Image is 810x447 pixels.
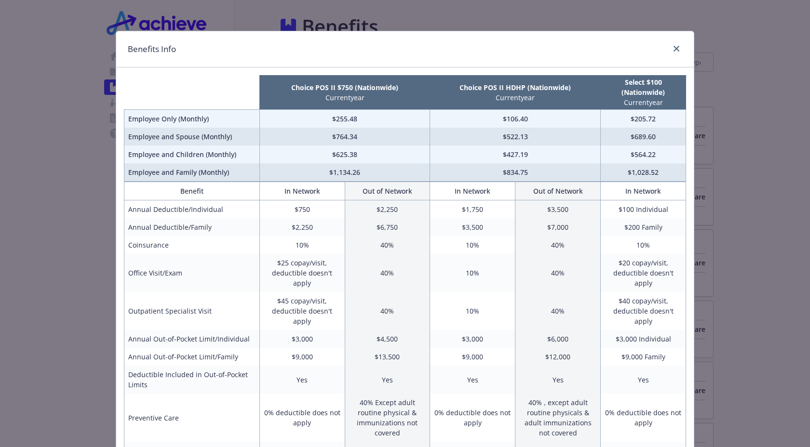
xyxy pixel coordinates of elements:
td: 10% [430,236,515,254]
td: $6,000 [515,330,601,348]
td: 10% [430,292,515,330]
td: Employee and Spouse (Monthly) [124,128,260,145]
td: $3,000 [430,330,515,348]
td: 40% Except adult routine physical & immunizations not covered [345,394,430,442]
td: $6,750 [345,218,430,236]
td: 40% , except adult routine physicals & adult immunizations not covered [515,394,601,442]
td: $522.13 [430,128,601,145]
td: $1,750 [430,200,515,219]
td: Employee Only (Monthly) [124,110,260,128]
th: Benefit [124,182,260,200]
th: In Network [601,182,686,200]
td: 0% deductible does not apply [430,394,515,442]
td: Yes [601,366,686,394]
td: $1,134.26 [259,163,430,182]
td: Outpatient Specialist Visit [124,292,260,330]
td: 40% [345,254,430,292]
td: $255.48 [259,110,430,128]
td: Annual Out-of-Pocket Limit/Family [124,348,260,366]
th: intentionally left blank [124,75,260,110]
p: Current year [261,92,428,103]
td: 40% [345,236,430,254]
td: $689.60 [601,128,686,145]
p: Choice POS II HDHP (Nationwide) [432,82,599,92]
td: Annual Deductible/Individual [124,200,260,219]
td: $13,500 [345,348,430,366]
td: 0% deductible does not apply [259,394,345,442]
td: Employee and Family (Monthly) [124,163,260,182]
td: $9,000 [430,348,515,366]
a: close [671,43,682,54]
td: Yes [259,366,345,394]
td: 40% [345,292,430,330]
td: 0% deductible does not apply [601,394,686,442]
h1: Benefits Info [128,43,176,55]
td: $3,000 Individual [601,330,686,348]
p: Current year [432,92,599,103]
td: $750 [259,200,345,219]
td: 40% [515,292,601,330]
td: $3,500 [515,200,601,219]
td: Office Visit/Exam [124,254,260,292]
td: 40% [515,254,601,292]
td: 10% [430,254,515,292]
td: $12,000 [515,348,601,366]
td: $4,500 [345,330,430,348]
td: $20 copay/visit, deductible doesn't apply [601,254,686,292]
th: Out of Network [515,182,601,200]
td: Coinsurance [124,236,260,254]
td: Yes [345,366,430,394]
td: Employee and Children (Monthly) [124,145,260,163]
td: Annual Deductible/Family [124,218,260,236]
td: $2,250 [259,218,345,236]
td: Yes [515,366,601,394]
p: Select $100 (Nationwide) [603,77,684,97]
td: Preventive Care [124,394,260,442]
td: 10% [601,236,686,254]
td: $9,000 [259,348,345,366]
td: $427.19 [430,145,601,163]
p: Choice POS II $750 (Nationwide) [261,82,428,92]
td: $7,000 [515,218,601,236]
td: $625.38 [259,145,430,163]
td: $200 Family [601,218,686,236]
td: $205.72 [601,110,686,128]
td: $40 copay/visit, deductible doesn't apply [601,292,686,330]
td: 10% [259,236,345,254]
th: In Network [430,182,515,200]
td: $564.22 [601,145,686,163]
p: Current year [603,97,684,107]
td: $2,250 [345,200,430,219]
td: Deductible Included in Out-of-Pocket Limits [124,366,260,394]
td: Annual Out-of-Pocket Limit/Individual [124,330,260,348]
td: $3,000 [259,330,345,348]
td: $25 copay/visit, deductible doesn't apply [259,254,345,292]
td: $834.75 [430,163,601,182]
td: $3,500 [430,218,515,236]
td: 40% [515,236,601,254]
td: $9,000 Family [601,348,686,366]
td: Yes [430,366,515,394]
td: $100 Individual [601,200,686,219]
th: In Network [259,182,345,200]
th: Out of Network [345,182,430,200]
td: $106.40 [430,110,601,128]
td: $45 copay/visit, deductible doesn't apply [259,292,345,330]
td: $764.34 [259,128,430,145]
td: $1,028.52 [601,163,686,182]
